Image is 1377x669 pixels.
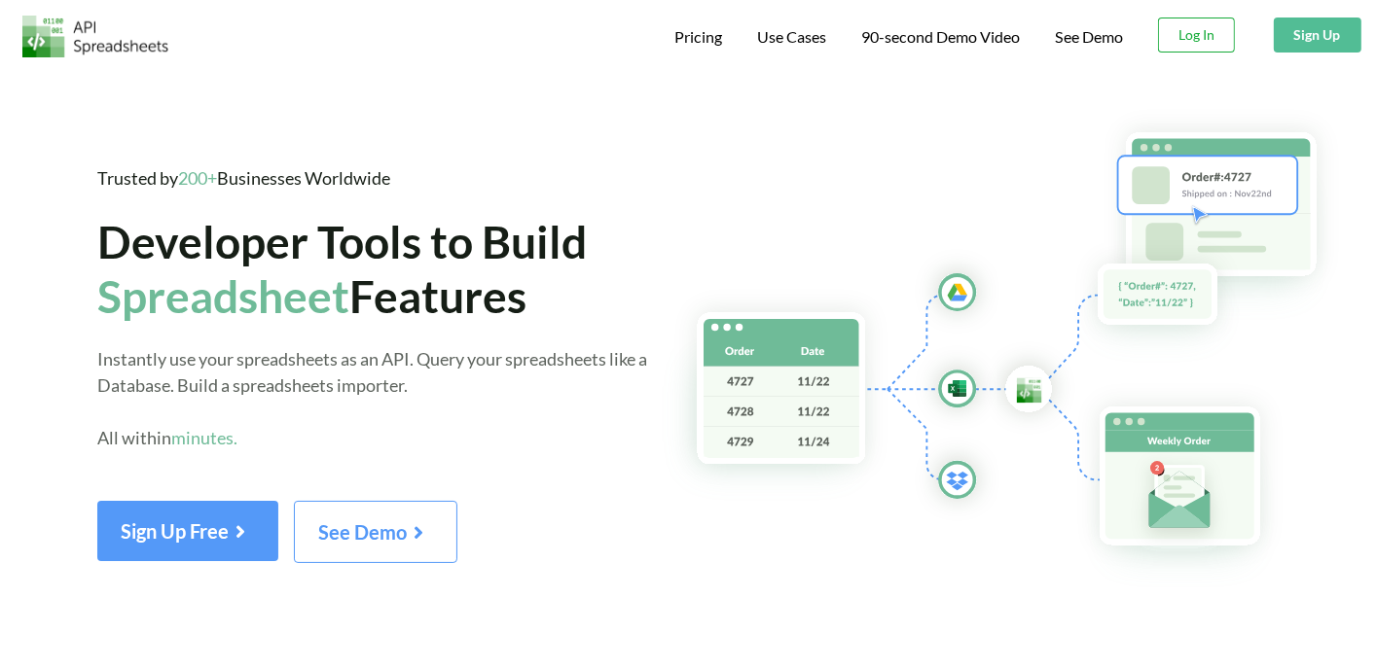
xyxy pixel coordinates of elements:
[661,107,1377,588] img: Hero Spreadsheet Flow
[97,214,587,322] span: Developer Tools to Build Features
[121,519,255,543] span: Sign Up Free
[1158,18,1235,53] button: Log In
[97,268,349,323] span: Spreadsheet
[1055,27,1123,48] a: See Demo
[674,27,722,46] span: Pricing
[97,501,278,561] button: Sign Up Free
[97,167,390,189] span: Trusted by Businesses Worldwide
[294,501,457,563] button: See Demo
[22,16,168,57] img: Logo.png
[861,29,1020,45] span: 90-second Demo Video
[757,27,826,46] span: Use Cases
[318,520,433,544] span: See Demo
[178,167,217,189] span: 200+
[97,348,647,448] span: Instantly use your spreadsheets as an API. Query your spreadsheets like a Database. Build a sprea...
[171,427,237,448] span: minutes.
[294,527,457,544] a: See Demo
[1274,18,1361,53] button: Sign Up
